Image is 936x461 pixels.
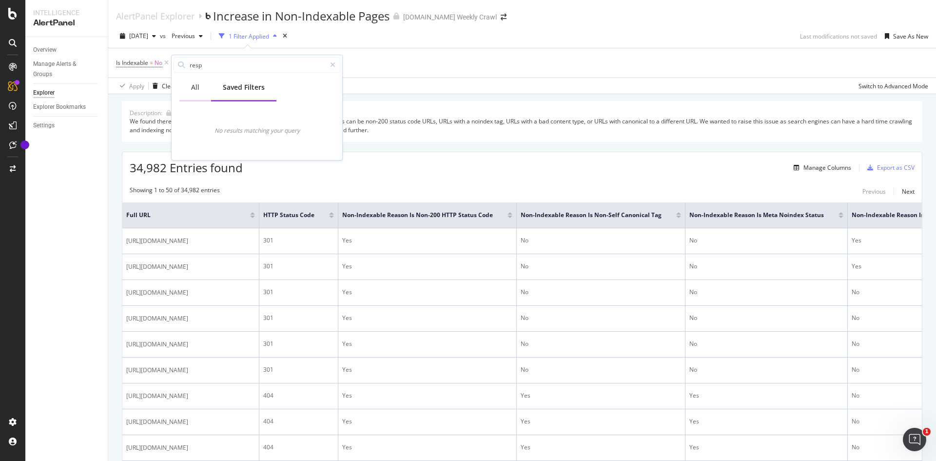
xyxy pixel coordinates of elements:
div: Yes [521,391,681,400]
a: Explorer Bookmarks [33,102,101,112]
div: 301 [263,365,334,374]
button: Manage Columns [790,162,851,174]
a: Settings [33,120,101,131]
span: Non-Indexable Reason is Meta noindex Status [689,211,824,220]
span: Is Indexable [116,59,148,67]
div: We found there to be an increase in non-indexable pages. Non-indexable pages can be non-200 statu... [130,117,915,134]
div: Manage Alerts & Groups [33,59,92,80]
span: [URL][DOMAIN_NAME] [126,443,188,453]
div: Yes [342,391,512,400]
a: Explorer [33,88,101,98]
div: Explorer [33,88,55,98]
div: Yes [689,391,843,400]
div: Apply [129,82,144,90]
div: 301 [263,340,334,348]
button: Add Filter [171,57,210,69]
span: [URL][DOMAIN_NAME] [126,391,188,401]
div: 404 [263,417,334,426]
div: Yes [342,262,512,271]
span: HTTP Status Code [263,211,314,220]
span: [URL][DOMAIN_NAME] [126,236,188,246]
div: Yes [342,314,512,322]
span: [URL][DOMAIN_NAME] [126,314,188,323]
span: Non-Indexable Reason is Non-Self Canonical Tag [521,211,662,220]
div: 301 [263,236,334,245]
div: Previous [862,187,886,196]
div: Yes [342,236,512,245]
button: Clear [149,78,176,94]
button: Previous [168,28,207,44]
button: Export as CSV [863,160,915,176]
div: Saved Filters [223,82,265,92]
div: Tooltip anchor [20,140,29,149]
span: 34,982 Entries found [130,160,243,176]
a: Overview [33,45,101,55]
span: Previous [168,32,195,40]
span: Non-Indexable Reason is Non-200 HTTP Status Code [342,211,493,220]
span: [URL][DOMAIN_NAME] [126,365,188,375]
div: Yes [689,417,843,426]
div: No [521,262,681,271]
div: No [521,365,681,374]
div: No [521,340,681,348]
div: 301 [263,314,334,322]
div: Switch to Advanced Mode [858,82,928,90]
span: [URL][DOMAIN_NAME] [126,262,188,272]
span: 1 [923,428,931,436]
div: [DOMAIN_NAME] Weekly Crawl [403,12,497,22]
div: Yes [342,340,512,348]
button: 1 Filter Applied [215,28,281,44]
span: [URL][DOMAIN_NAME] [126,340,188,349]
div: Yes [342,417,512,426]
div: Manage Columns [803,163,851,172]
span: Full URL [126,211,235,220]
iframe: Intercom live chat [903,428,926,451]
div: Yes [342,443,512,452]
div: No [689,314,843,322]
div: Clear [162,82,176,90]
span: [URL][DOMAIN_NAME] [126,288,188,298]
div: Next [902,187,915,196]
div: Yes [342,365,512,374]
div: 404 [263,391,334,400]
div: Yes [521,443,681,452]
button: Switch to Advanced Mode [855,78,928,94]
div: 404 [263,443,334,452]
a: Manage Alerts & Groups [33,59,101,80]
span: 2025 Sep. 2nd [129,32,148,40]
div: Overview [33,45,57,55]
div: Save As New [893,32,928,40]
div: Showing 1 to 50 of 34,982 entries [130,186,220,198]
div: AlertPanel [33,18,100,29]
div: Yes [521,417,681,426]
div: Export as CSV [877,163,915,172]
div: No [521,236,681,245]
div: Increase in Non-Indexable Pages [213,8,390,24]
button: Save As New [881,28,928,44]
div: Explorer Bookmarks [33,102,86,112]
input: Search by field name [189,58,326,72]
div: No [689,236,843,245]
span: = [150,59,153,67]
div: Description: [130,109,162,117]
div: 301 [263,262,334,271]
div: Yes [342,288,512,297]
button: Next [902,186,915,198]
div: All [191,82,199,92]
div: No [689,365,843,374]
div: Last modifications not saved [800,32,877,40]
div: 301 [263,288,334,297]
div: arrow-right-arrow-left [501,14,507,20]
div: times [281,31,289,41]
span: No [155,56,162,70]
button: Apply [116,78,144,94]
div: Settings [33,120,55,131]
a: AlertPanel Explorer [116,11,195,21]
div: No results matching your query [209,126,306,135]
div: No [521,288,681,297]
div: Intelligence [33,8,100,18]
span: vs [160,32,168,40]
div: No [689,262,843,271]
div: 1 Filter Applied [229,32,269,40]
